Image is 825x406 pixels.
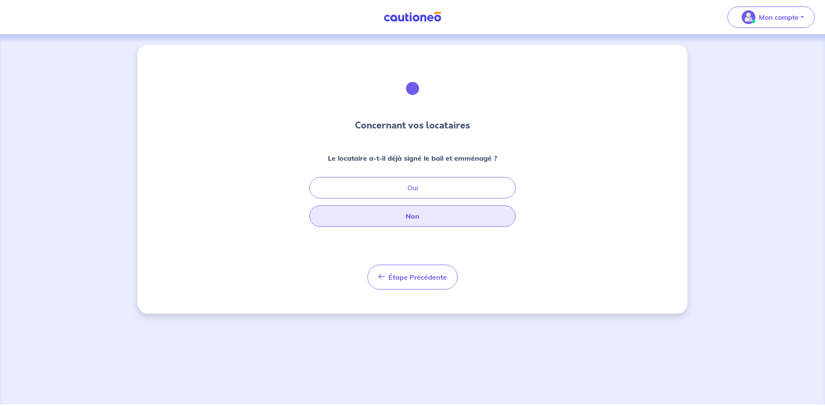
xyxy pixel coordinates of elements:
[309,177,516,198] button: Oui
[380,12,445,22] img: Cautioneo
[389,65,436,112] img: illu_tenants.svg
[367,265,458,290] button: Étape Précédente
[742,10,755,24] img: illu_account_valid_menu.svg
[309,205,516,227] button: Non
[388,273,447,281] span: Étape Précédente
[727,6,815,28] button: illu_account_valid_menu.svgMon compte
[328,154,497,162] strong: Le locataire a-t-il déjà signé le bail et emménagé ?
[355,119,470,132] h3: Concernant vos locataires
[759,12,799,22] p: Mon compte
